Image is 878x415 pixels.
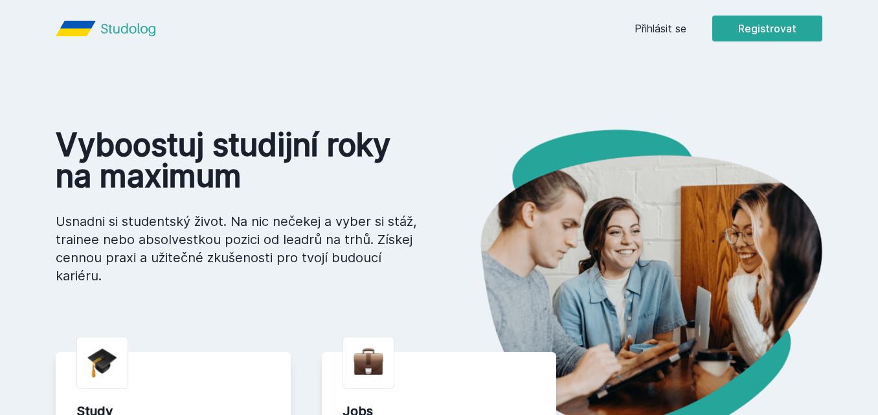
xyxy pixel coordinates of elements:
button: Registrovat [712,16,822,41]
p: Usnadni si studentský život. Na nic nečekej a vyber si stáž, trainee nebo absolvestkou pozici od ... [56,212,418,285]
img: graduation-cap.png [87,348,117,378]
a: Přihlásit se [635,21,686,36]
img: briefcase.png [354,345,383,378]
h1: Vyboostuj studijní roky na maximum [56,129,418,192]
